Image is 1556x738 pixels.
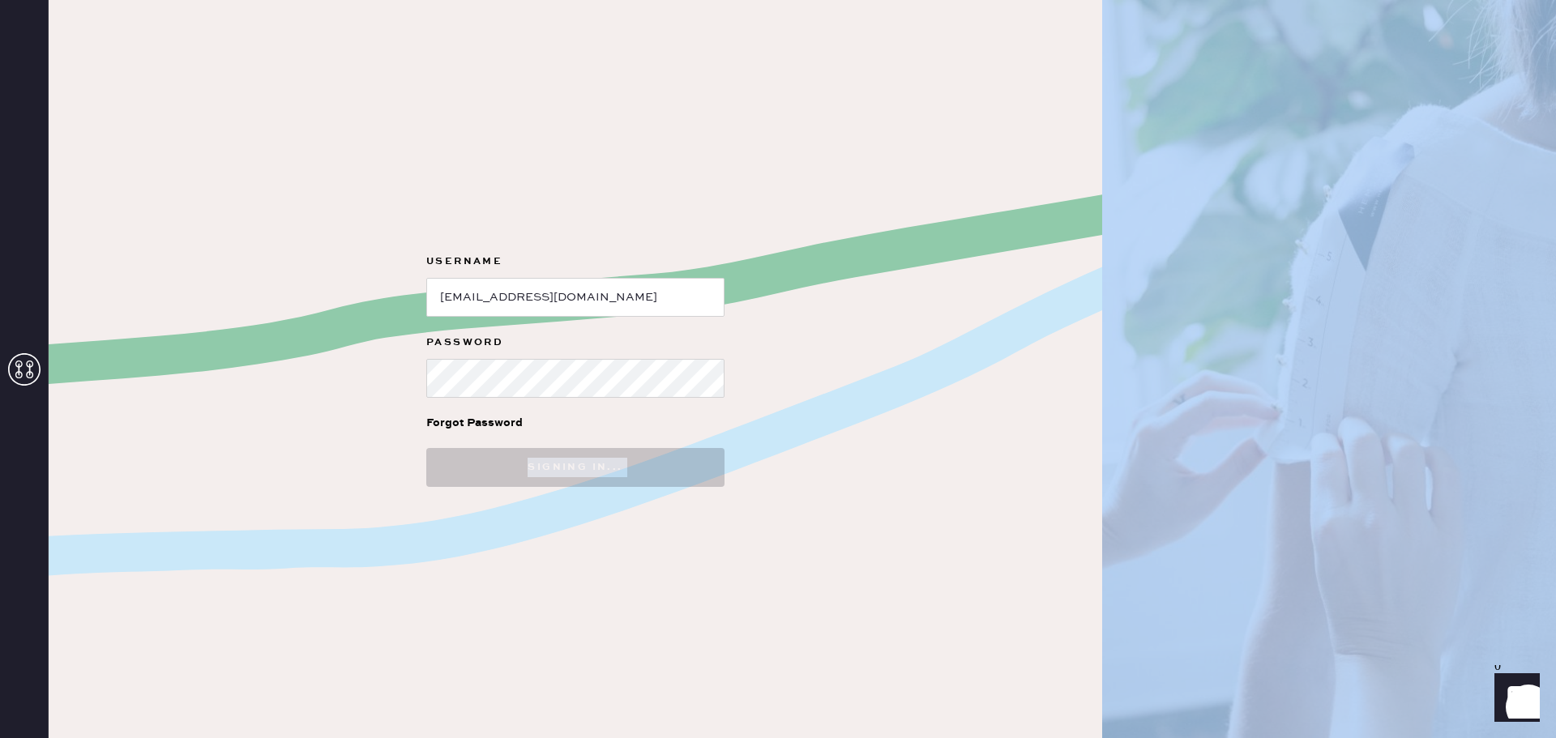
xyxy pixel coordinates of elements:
[426,278,725,317] input: e.g. john@doe.com
[426,448,725,487] button: Signing in...
[426,398,523,448] a: Forgot Password
[426,414,523,432] div: Forgot Password
[426,333,725,352] label: Password
[1479,665,1549,735] iframe: Front Chat
[426,252,725,271] label: Username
